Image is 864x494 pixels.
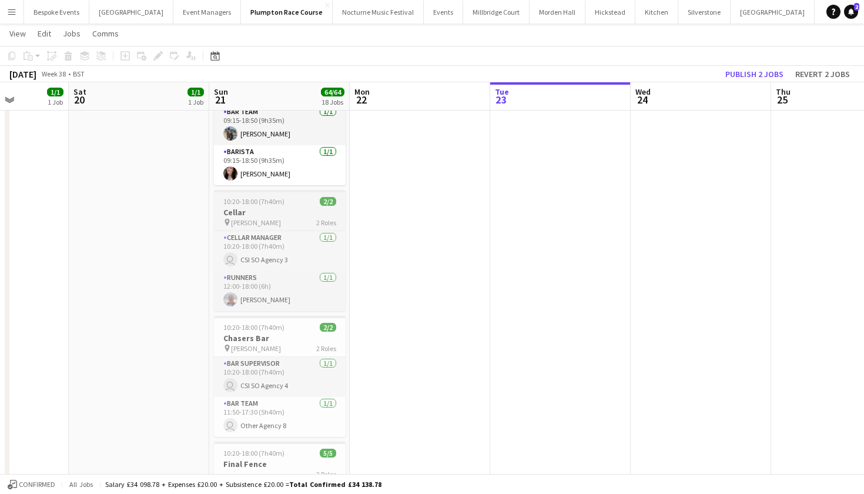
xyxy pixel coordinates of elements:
[321,88,344,96] span: 64/64
[24,1,89,24] button: Bespoke Events
[320,197,336,206] span: 2/2
[844,5,858,19] a: 2
[214,333,346,343] h3: Chasers Bar
[39,69,68,78] span: Week 38
[73,69,85,78] div: BST
[353,93,370,106] span: 22
[721,66,788,82] button: Publish 2 jobs
[73,86,86,97] span: Sat
[424,1,463,24] button: Events
[214,397,346,437] app-card-role: Bar Team1/111:50-17:30 (5h40m) Other Agency 8
[214,459,346,469] h3: Final Fence
[635,1,678,24] button: Kitchen
[33,26,56,41] a: Edit
[493,93,509,106] span: 23
[776,86,791,97] span: Thu
[67,480,95,489] span: All jobs
[173,1,241,24] button: Event Managers
[223,197,284,206] span: 10:20-18:00 (7h40m)
[463,1,530,24] button: Millbridge Court
[38,28,51,39] span: Edit
[634,93,651,106] span: 24
[774,93,791,106] span: 25
[791,66,855,82] button: Revert 2 jobs
[92,28,119,39] span: Comms
[9,28,26,39] span: View
[635,86,651,97] span: Wed
[9,68,36,80] div: [DATE]
[495,86,509,97] span: Tue
[188,98,203,106] div: 1 Job
[214,207,346,218] h3: Cellar
[187,88,204,96] span: 1/1
[231,344,281,353] span: [PERSON_NAME]
[214,86,228,97] span: Sun
[6,478,57,491] button: Confirmed
[223,449,284,458] span: 10:20-18:00 (7h40m)
[289,480,381,489] span: Total Confirmed £34 138.78
[854,3,859,11] span: 2
[241,1,333,24] button: Plumpton Race Course
[105,480,381,489] div: Salary £34 098.78 + Expenses £20.00 + Subsistence £20.00 =
[214,55,346,185] app-job-card: Updated09:15-18:50 (9h35m)2/2Cafe [PERSON_NAME]2 RolesBar Team1/109:15-18:50 (9h35m)[PERSON_NAME]...
[63,28,81,39] span: Jobs
[214,316,346,437] app-job-card: 10:20-18:00 (7h40m)2/2Chasers Bar [PERSON_NAME]2 RolesBar Supervisor1/110:20-18:00 (7h40m) CSI SO...
[214,190,346,311] app-job-card: 10:20-18:00 (7h40m)2/2Cellar [PERSON_NAME]2 RolesCellar Manager1/110:20-18:00 (7h40m) CSI SO Agen...
[47,88,63,96] span: 1/1
[88,26,123,41] a: Comms
[322,98,344,106] div: 18 Jobs
[212,93,228,106] span: 21
[19,480,55,489] span: Confirmed
[5,26,31,41] a: View
[333,1,424,24] button: Nocturne Music Festival
[214,145,346,185] app-card-role: Barista1/109:15-18:50 (9h35m)[PERSON_NAME]
[320,449,336,458] span: 5/5
[731,1,815,24] button: [GEOGRAPHIC_DATA]
[72,93,86,106] span: 20
[530,1,585,24] button: Morden Hall
[214,231,346,271] app-card-role: Cellar Manager1/110:20-18:00 (7h40m) CSI SO Agency 3
[214,105,346,145] app-card-role: Bar Team1/109:15-18:50 (9h35m)[PERSON_NAME]
[214,357,346,397] app-card-role: Bar Supervisor1/110:20-18:00 (7h40m) CSI SO Agency 4
[316,470,336,479] span: 2 Roles
[58,26,85,41] a: Jobs
[320,323,336,332] span: 2/2
[89,1,173,24] button: [GEOGRAPHIC_DATA]
[585,1,635,24] button: Hickstead
[231,218,281,227] span: [PERSON_NAME]
[316,344,336,353] span: 2 Roles
[48,98,63,106] div: 1 Job
[214,271,346,311] app-card-role: Runners1/112:00-18:00 (6h)[PERSON_NAME]
[223,323,284,332] span: 10:20-18:00 (7h40m)
[316,218,336,227] span: 2 Roles
[678,1,731,24] button: Silverstone
[354,86,370,97] span: Mon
